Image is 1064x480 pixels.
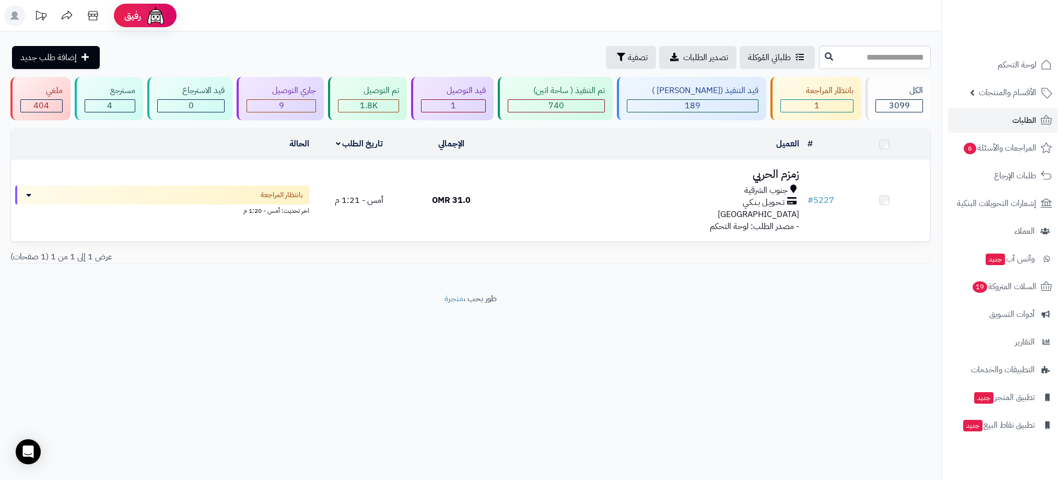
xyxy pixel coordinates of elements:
span: تطبيق نقاط البيع [962,418,1035,432]
span: التقارير [1015,335,1035,349]
a: إضافة طلب جديد [12,46,100,69]
span: 3099 [889,99,910,112]
span: 9 [279,99,284,112]
span: جديد [963,420,983,431]
span: تـحـويـل بـنـكـي [743,197,785,209]
div: تم التنفيذ ( ساحة اتين) [508,85,605,97]
span: [GEOGRAPHIC_DATA] [718,208,799,221]
a: أدوات التسويق [948,302,1058,327]
span: تصدير الطلبات [683,51,728,64]
span: أدوات التسويق [989,307,1035,322]
span: العملاء [1014,224,1035,238]
span: رفيق [124,9,141,22]
span: طلباتي المُوكلة [748,51,791,64]
a: الإجمالي [438,138,464,150]
td: - مصدر الطلب: لوحة التحكم [497,160,803,241]
div: جاري التوصيل [247,85,316,97]
span: 1.8K [360,99,378,112]
span: تصفية [628,51,648,64]
span: بانتظار المراجعة [261,190,303,200]
div: 4 [85,100,135,112]
a: المراجعات والأسئلة6 [948,135,1058,161]
span: أمس - 1:21 م [335,194,383,207]
a: وآتس آبجديد [948,246,1058,271]
span: 740 [548,99,564,112]
a: طلباتي المُوكلة [740,46,815,69]
span: الطلبات [1012,113,1036,128]
span: 1 [451,99,456,112]
div: عرض 1 إلى 1 من 1 (1 صفحات) [3,251,471,263]
span: 189 [685,99,700,112]
span: لوحة التحكم [998,58,1036,72]
span: # [808,194,813,207]
div: 740 [508,100,604,112]
span: تطبيق المتجر [973,390,1035,405]
div: 0 [158,100,225,112]
span: إشعارات التحويلات البنكية [957,196,1036,211]
span: 31.0 OMR [432,194,471,207]
a: طلبات الإرجاع [948,163,1058,188]
div: قيد التنفيذ ([PERSON_NAME] ) [627,85,759,97]
a: تم التوصيل 1.8K [326,77,409,120]
a: إشعارات التحويلات البنكية [948,191,1058,216]
span: السلات المتروكة [972,279,1036,294]
a: تحديثات المنصة [28,5,54,29]
span: 19 [973,281,988,293]
span: جنوب الشرقية [744,185,788,197]
a: #5227 [808,194,834,207]
div: 404 [21,100,62,112]
div: الكل [875,85,923,97]
div: مسترجع [85,85,135,97]
a: # [808,138,813,150]
button: تصفية [606,46,656,69]
div: Open Intercom Messenger [16,439,41,464]
span: التطبيقات والخدمات [971,362,1035,377]
span: 404 [33,99,49,112]
a: العملاء [948,219,1058,244]
div: 189 [627,100,758,112]
a: تطبيق المتجرجديد [948,385,1058,410]
div: ملغي [20,85,63,97]
a: مسترجع 4 [73,77,145,120]
a: التطبيقات والخدمات [948,357,1058,382]
a: قيد التوصيل 1 [409,77,496,120]
a: التقارير [948,329,1058,355]
a: تم التنفيذ ( ساحة اتين) 740 [496,77,615,120]
span: جديد [974,392,993,404]
a: متجرة [445,292,463,305]
div: بانتظار المراجعة [780,85,853,97]
a: تاريخ الطلب [336,138,383,150]
div: 1 [781,100,853,112]
a: العميل [776,138,799,150]
span: إضافة طلب جديد [20,51,77,64]
div: تم التوصيل [338,85,399,97]
a: الطلبات [948,108,1058,133]
img: logo-2.png [993,25,1054,47]
a: قيد الاسترجاع 0 [145,77,235,120]
span: 0 [189,99,194,112]
a: بانتظار المراجعة 1 [768,77,863,120]
div: 1751 [338,100,399,112]
img: ai-face.png [145,5,166,26]
h3: زمزم الحربي [501,168,799,180]
a: تصدير الطلبات [659,46,736,69]
span: الأقسام والمنتجات [979,85,1036,100]
a: قيد التنفيذ ([PERSON_NAME] ) 189 [615,77,769,120]
span: جديد [986,254,1005,265]
a: تطبيق نقاط البيعجديد [948,413,1058,438]
span: 6 [964,143,976,154]
div: 9 [247,100,315,112]
a: لوحة التحكم [948,52,1058,77]
div: اخر تحديث: أمس - 1:20 م [15,204,309,215]
div: 1 [422,100,485,112]
span: طلبات الإرجاع [994,168,1036,183]
a: ملغي 404 [8,77,73,120]
a: السلات المتروكة19 [948,274,1058,299]
a: الحالة [289,138,309,150]
a: الكل3099 [863,77,933,120]
a: جاري التوصيل 9 [235,77,326,120]
div: قيد التوصيل [421,85,486,97]
span: وآتس آب [985,252,1035,266]
div: قيد الاسترجاع [157,85,225,97]
span: 1 [814,99,820,112]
